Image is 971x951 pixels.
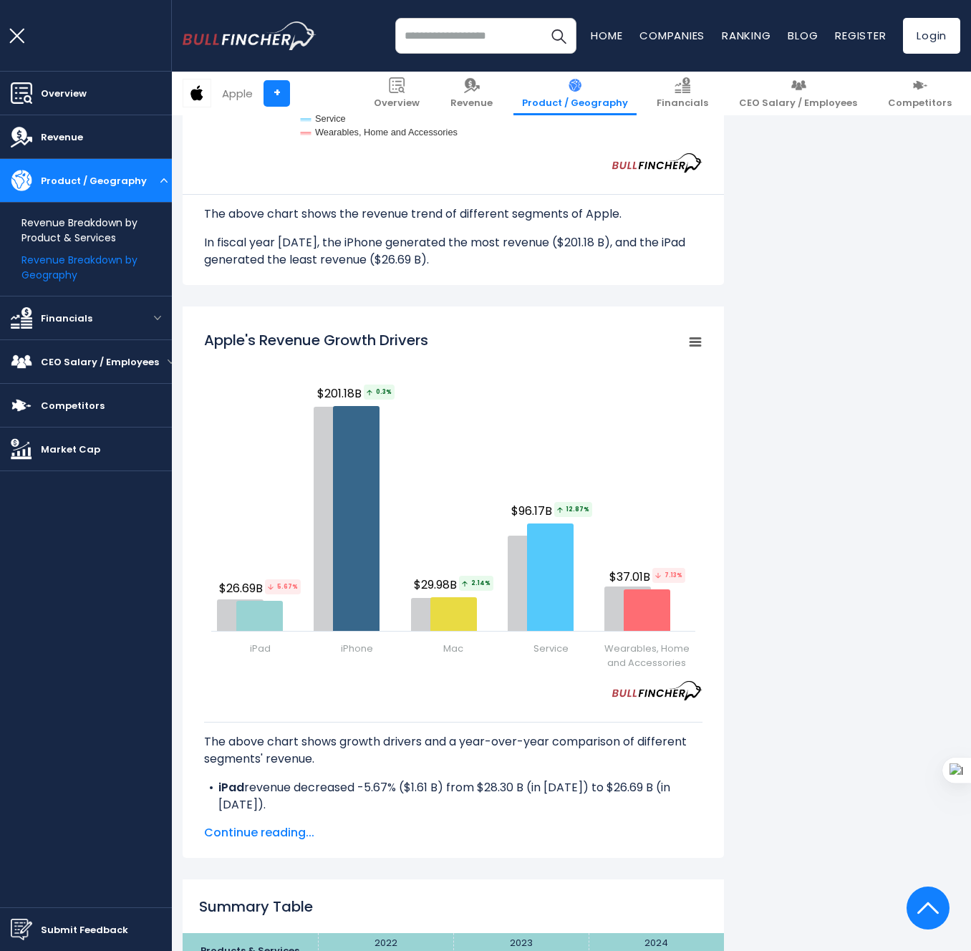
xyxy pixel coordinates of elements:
span: CEO Salary / Employees [41,354,159,370]
span: Service [533,642,569,656]
li: revenue increased 0.3% ($600.00 M) from $200.58 B (in [DATE]) to $201.18 B (in [DATE]). [204,814,702,848]
span: $26.69B [219,579,303,597]
span: Competitors [41,398,105,413]
button: open menu [168,358,175,365]
span: iPad [250,642,271,656]
p: The above chart shows the revenue trend of different segments of Apple. [204,206,702,223]
span: $96.17B [511,502,594,520]
a: Revenue [442,72,501,115]
button: Search [541,18,576,54]
img: AAPL logo [183,79,211,107]
span: iPhone [341,642,373,656]
span: $201.18B [317,385,397,402]
img: bullfincher logo [183,21,317,50]
span: Product / Geography [522,97,628,110]
h2: Summary Table [183,896,724,917]
a: Home [591,28,622,43]
button: open menu [143,314,172,322]
a: Product / Geography [513,72,637,115]
a: Financials [648,72,717,115]
span: $37.01B [609,568,687,586]
text: Service [315,113,346,124]
a: Ranking [722,28,770,43]
a: Blog [788,28,818,43]
span: CEO Salary / Employees [739,97,857,110]
span: 0.3% [364,385,395,400]
span: 12.87% [554,502,592,517]
a: + [264,80,290,107]
tspan: Apple's Revenue Growth Drivers [204,330,428,350]
span: Revenue [41,130,83,145]
svg: Apple's Revenue Growth Drivers [204,323,702,681]
a: Companies [639,28,705,43]
a: Register [835,28,886,43]
span: Mac [443,642,463,656]
b: iPhone [218,814,258,830]
span: Continue reading... [204,824,702,841]
span: $29.98B [414,576,496,594]
span: Overview [41,86,87,101]
span: 2.14% [459,576,493,591]
a: Competitors [879,72,960,115]
button: open menu [155,177,172,184]
a: Overview [365,72,428,115]
a: Go to homepage [183,21,317,50]
span: Market Cap [41,442,100,457]
span: Revenue [450,97,493,110]
div: Apple [222,85,253,102]
span: Overview [374,97,420,110]
span: Financials [41,311,92,326]
li: revenue decreased -5.67% ($1.61 B) from $28.30 B (in [DATE]) to $26.69 B (in [DATE]). [204,779,702,814]
a: Login [903,18,960,54]
span: Wearables, Home and Accessories [601,642,693,670]
span: Competitors [888,97,952,110]
a: CEO Salary / Employees [730,72,866,115]
span: Submit Feedback [41,922,128,937]
span: Product / Geography [41,173,147,188]
tspan: 7.13% [652,568,685,583]
b: iPad [218,779,244,796]
a: Revenue Breakdown by Product & Services [21,216,172,246]
p: The above chart shows growth drivers and a year-over-year comparison of different segments' revenue. [204,733,702,768]
span: Financials [657,97,708,110]
text: Wearables, Home and Accessories [315,127,458,137]
tspan: 5.67% [265,579,301,594]
p: In fiscal year [DATE], the iPhone generated the most revenue ($201.18 B), and the iPad generated ... [204,234,702,269]
a: Revenue Breakdown by Geography [21,253,172,283]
